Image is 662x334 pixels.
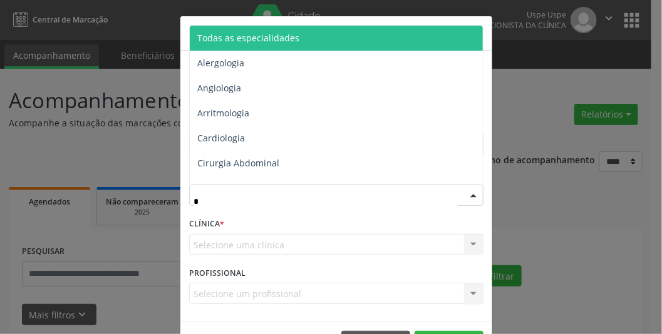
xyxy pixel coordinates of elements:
h5: Relatório de agendamentos [189,25,333,41]
span: Arritmologia [197,107,249,119]
button: Close [467,16,492,47]
span: Cirurgia Abdominal [197,157,279,169]
span: Angiologia [197,82,241,94]
span: Todas as especialidades [197,32,299,44]
span: Alergologia [197,57,244,69]
label: CLÍNICA [189,215,224,234]
span: Cardiologia [197,132,245,144]
label: PROFISSIONAL [189,263,246,283]
span: Cirurgia Cabeça e Pescoço [197,182,308,194]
